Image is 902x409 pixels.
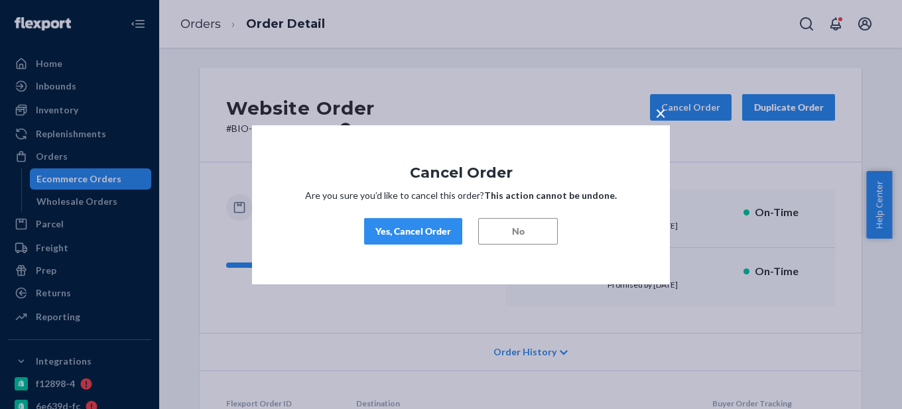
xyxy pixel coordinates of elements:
div: Yes, Cancel Order [375,225,451,238]
button: No [478,218,558,245]
h1: Cancel Order [292,164,630,180]
strong: This action cannot be undone. [484,190,617,201]
span: × [655,101,666,123]
p: Are you sure you’d like to cancel this order? [292,189,630,202]
button: Yes, Cancel Order [364,218,462,245]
